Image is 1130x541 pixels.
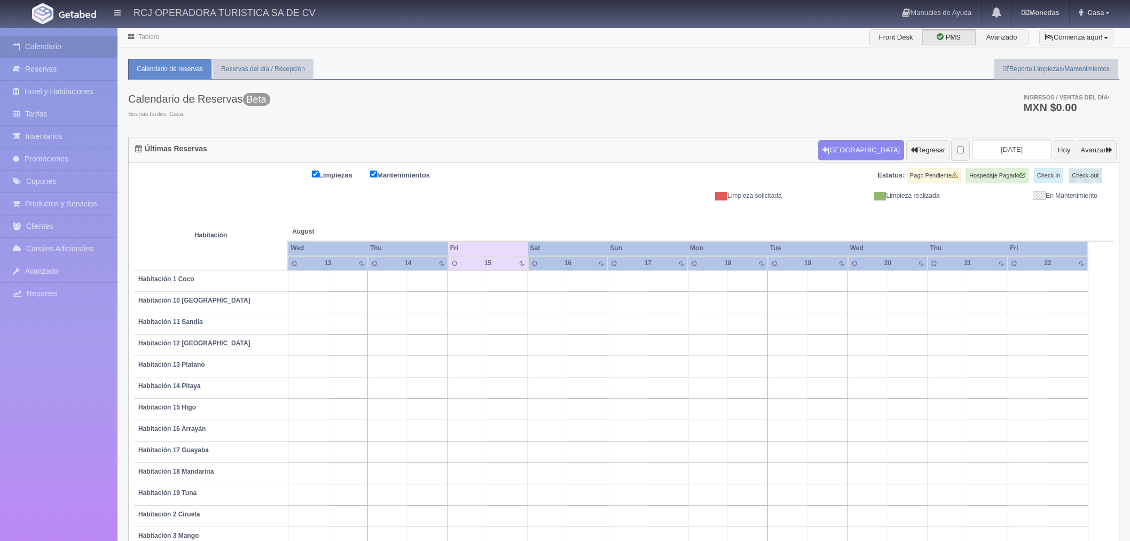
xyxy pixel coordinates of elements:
[1069,168,1102,183] label: Check-out
[632,191,790,200] div: Limpieza solicitada
[1085,9,1104,17] span: Casa
[907,168,961,183] label: Pago Pendiente
[528,241,608,256] th: Sat
[994,59,1118,80] a: Reporte Limpiezas/Mantenimientos
[138,532,199,539] b: Habitación 3 Mango
[608,241,688,256] th: Sun
[1008,241,1088,256] th: Fri
[138,425,206,432] b: Habitación 16 Arrayán
[138,489,197,497] b: Habitación 19 Tuna
[947,191,1105,200] div: En Mantenimiento
[716,259,741,268] div: 18
[818,140,904,160] button: [GEOGRAPHIC_DATA]
[555,259,580,268] div: 16
[922,29,976,45] label: PMS
[243,93,270,106] span: Beta
[955,259,980,268] div: 21
[138,361,205,368] b: Habitación 13 Platano
[128,110,270,119] span: Buenas tardes, Casa.
[1023,102,1110,113] h3: MXN $0.00
[869,29,923,45] label: Front Desk
[1034,168,1063,183] label: Check-in
[635,259,661,268] div: 17
[128,59,211,80] a: Calendario de reservas
[138,339,250,347] b: Habitación 12 [GEOGRAPHIC_DATA]
[790,191,948,200] div: Limpieza realizada
[1023,94,1110,101] span: Ingresos / Ventas del día
[32,3,53,24] img: Getabed
[875,259,900,268] div: 20
[1035,259,1061,268] div: 22
[928,241,1008,256] th: Thu
[975,29,1029,45] label: Avanzado
[906,140,949,160] button: Regresar
[128,93,270,105] h3: Calendario de Reservas
[288,241,368,256] th: Wed
[370,171,377,177] input: Mantenimientos
[368,241,448,256] th: Thu
[138,275,194,283] b: Habitación 1 Coco
[134,5,316,19] h4: RCJ OPERADORA TURISTICA SA DE CV
[1022,9,1059,17] b: Monedas
[1054,140,1074,160] button: Hoy
[138,318,203,326] b: Habitación 11 Sandia
[848,241,928,256] th: Wed
[312,171,319,177] input: Limpiezas
[138,382,201,390] b: Habitación 14 Pitaya
[396,259,421,268] div: 14
[1039,29,1113,45] button: ¡Comienza aquí!
[448,241,528,256] th: Fri
[138,297,250,304] b: Habitación 10 [GEOGRAPHIC_DATA]
[292,227,444,236] span: August
[688,241,768,256] th: Mon
[138,511,200,518] b: Habitación 2 Ciruela
[966,168,1029,183] label: Hospedaje Pagado
[138,468,214,475] b: Habitación 18 Mandarina
[138,404,196,411] b: Habitación 15 Higo
[316,259,341,268] div: 13
[768,241,848,256] th: Tue
[475,259,500,268] div: 15
[877,171,905,181] label: Estatus:
[1077,140,1117,160] button: Avanzar
[194,231,227,239] strong: Habitación
[135,145,207,153] h4: Últimas Reservas
[138,33,159,41] a: Tablero
[59,10,96,18] img: Getabed
[370,168,446,181] label: Mantenimientos
[138,446,209,454] b: Habitación 17 Guayaba
[213,59,313,80] a: Reservas del día / Recepción
[795,259,820,268] div: 19
[312,168,368,181] label: Limpiezas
